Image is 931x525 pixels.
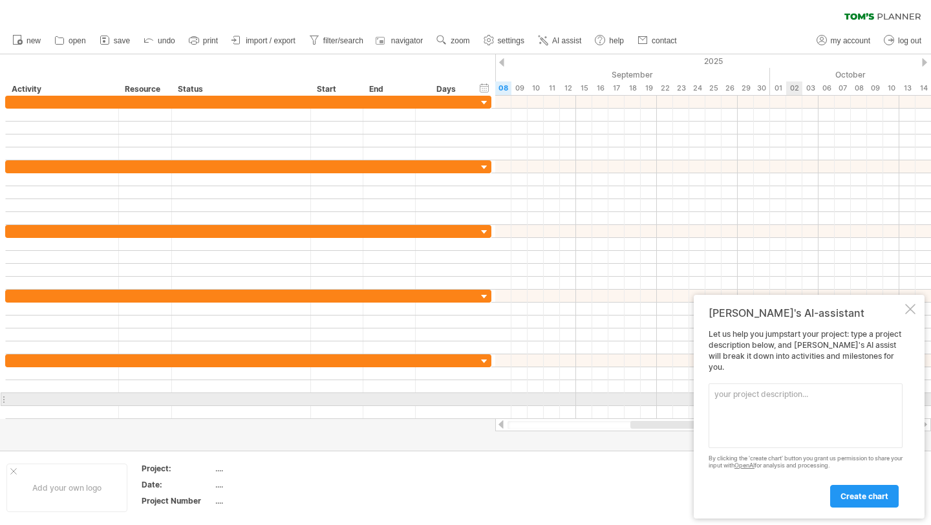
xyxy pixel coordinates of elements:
[673,81,689,95] div: Tuesday, 23 September 2025
[709,455,903,469] div: By clicking the 'create chart' button you grant us permission to share your input with for analys...
[480,32,528,49] a: settings
[27,36,41,45] span: new
[246,36,295,45] span: import / export
[883,81,899,95] div: Friday, 10 October 2025
[709,329,903,507] div: Let us help you jumpstart your project: type a project description below, and [PERSON_NAME]'s AI ...
[835,81,851,95] div: Tuesday, 7 October 2025
[813,32,874,49] a: my account
[228,32,299,49] a: import / export
[709,306,903,319] div: [PERSON_NAME]'s AI-assistant
[96,32,134,49] a: save
[802,81,819,95] div: Friday, 3 October 2025
[560,81,576,95] div: Friday, 12 September 2025
[576,81,592,95] div: Monday, 15 September 2025
[306,32,367,49] a: filter/search
[734,462,754,469] a: OpenAI
[689,81,705,95] div: Wednesday, 24 September 2025
[178,83,303,96] div: Status
[722,81,738,95] div: Friday, 26 September 2025
[528,81,544,95] div: Wednesday, 10 September 2025
[592,81,608,95] div: Tuesday, 16 September 2025
[552,36,581,45] span: AI assist
[140,32,179,49] a: undo
[899,81,915,95] div: Monday, 13 October 2025
[608,81,625,95] div: Wednesday, 17 September 2025
[786,81,802,95] div: Thursday, 2 October 2025
[69,36,86,45] span: open
[142,495,213,506] div: Project Number
[215,463,324,474] div: ....
[203,36,218,45] span: print
[641,81,657,95] div: Friday, 19 September 2025
[391,36,423,45] span: navigator
[9,32,45,49] a: new
[215,479,324,490] div: ....
[186,32,222,49] a: print
[511,81,528,95] div: Tuesday, 9 September 2025
[51,32,90,49] a: open
[125,83,164,96] div: Resource
[369,83,408,96] div: End
[609,36,624,45] span: help
[323,36,363,45] span: filter/search
[414,68,770,81] div: September 2025
[830,485,899,508] a: create chart
[12,83,111,96] div: Activity
[114,36,130,45] span: save
[6,464,127,512] div: Add your own logo
[433,32,473,49] a: zoom
[215,495,324,506] div: ....
[498,36,524,45] span: settings
[754,81,770,95] div: Tuesday, 30 September 2025
[142,463,213,474] div: Project:
[819,81,835,95] div: Monday, 6 October 2025
[867,81,883,95] div: Thursday, 9 October 2025
[495,81,511,95] div: Monday, 8 September 2025
[881,32,925,49] a: log out
[652,36,677,45] span: contact
[831,36,870,45] span: my account
[634,32,681,49] a: contact
[142,479,213,490] div: Date:
[851,81,867,95] div: Wednesday, 8 October 2025
[415,83,476,96] div: Days
[705,81,722,95] div: Thursday, 25 September 2025
[657,81,673,95] div: Monday, 22 September 2025
[738,81,754,95] div: Monday, 29 September 2025
[544,81,560,95] div: Thursday, 11 September 2025
[840,491,888,501] span: create chart
[158,36,175,45] span: undo
[898,36,921,45] span: log out
[770,81,786,95] div: Wednesday, 1 October 2025
[625,81,641,95] div: Thursday, 18 September 2025
[317,83,356,96] div: Start
[592,32,628,49] a: help
[374,32,427,49] a: navigator
[535,32,585,49] a: AI assist
[451,36,469,45] span: zoom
